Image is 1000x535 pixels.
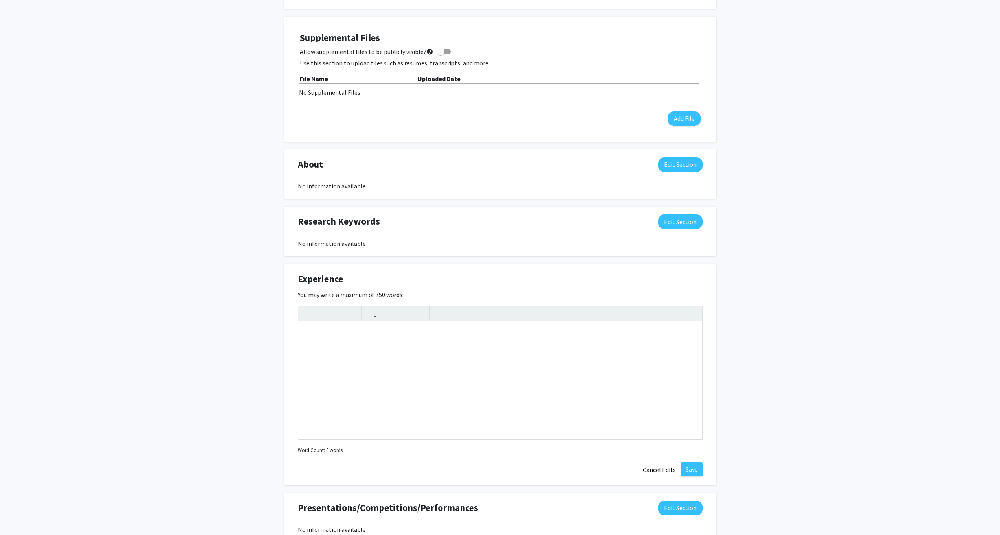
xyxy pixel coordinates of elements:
div: No information available [298,525,703,534]
span: Experience [298,272,343,286]
button: Insert Image [382,306,396,320]
mat-icon: help [426,47,433,56]
button: Edit Research Keywords [658,214,703,229]
button: Emphasis (Ctrl + I) [314,306,328,320]
div: Note to users with screen readers: Please deactivate our accessibility plugin for this page as it... [298,321,702,439]
button: Save [681,462,703,476]
div: No information available [298,181,703,191]
button: Strong (Ctrl + B) [300,306,314,320]
button: Unordered list [400,306,414,320]
button: Cancel Edits [638,462,681,477]
button: Add File [668,111,701,126]
div: No Supplemental Files [299,88,701,97]
button: Fullscreen [686,306,700,320]
p: Use this section to upload files such as resumes, transcripts, and more. [300,58,701,68]
span: Allow supplemental files to be publicly visible? [300,47,433,56]
span: Presentations/Competitions/Performances [298,501,478,515]
button: Remove format [432,306,446,320]
label: You may write a maximum of 750 words: [298,290,404,299]
iframe: Chat [6,500,33,529]
span: About [298,157,323,172]
b: File Name [300,75,328,83]
div: No information available [298,239,703,248]
h4: Supplemental Files [300,32,701,44]
button: Edit About [658,157,703,172]
small: Word Count: 0 words [298,446,343,454]
b: Uploaded Date [418,75,461,83]
button: Subscript [346,306,360,320]
button: Edit Presentations/Competitions/Performances [658,501,703,515]
button: Superscript [332,306,346,320]
button: Ordered list [414,306,428,320]
span: Research Keywords [298,214,380,229]
button: Insert horizontal rule [450,306,464,320]
button: Link [364,306,378,320]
